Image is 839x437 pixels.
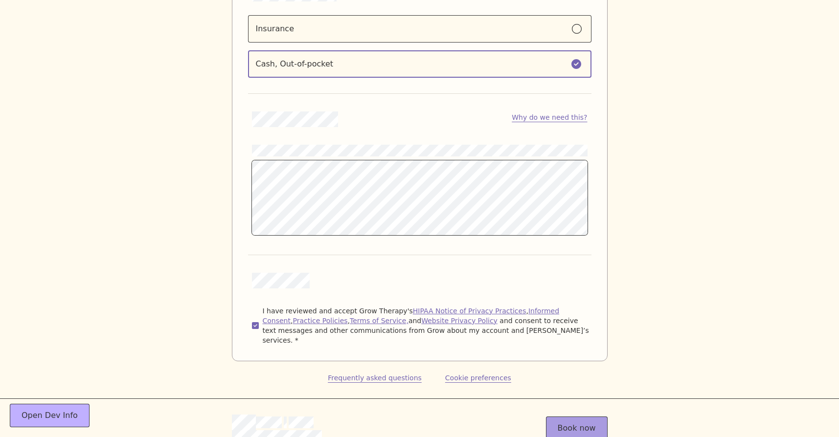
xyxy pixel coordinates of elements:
div: Insurance options [248,15,591,78]
div: Update payment information [252,160,588,235]
div: Insurance [256,23,295,35]
a: Website Privacy Policy [421,317,498,325]
button: Cookie preferences [445,373,511,383]
a: Practice Policies [293,317,347,325]
div: Cash, Out-of-pocket [256,58,334,70]
label: Insurance [248,15,591,43]
button: Why do we need this? [512,112,587,122]
button: Frequently asked questions [328,373,422,383]
a: Terms of Service, [350,317,408,325]
a: HIPAA Notice of Privacy Practices [413,307,526,315]
span: I have reviewed and accept Grow Therapy's , , , and and consent to receive text messages and othe... [263,306,591,345]
a: Informed Consent [263,307,560,325]
button: Open Dev Info [10,404,90,427]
